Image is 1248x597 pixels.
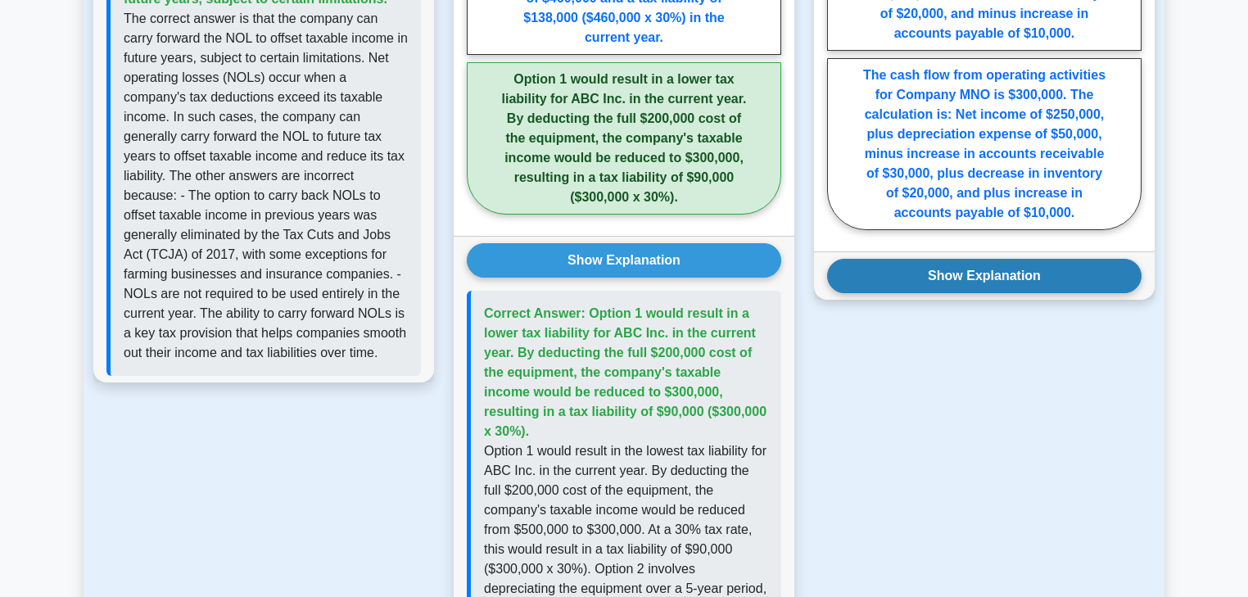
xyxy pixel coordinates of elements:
[827,259,1142,293] button: Show Explanation
[484,306,766,438] span: Correct Answer: Option 1 would result in a lower tax liability for ABC Inc. in the current year. ...
[467,243,781,278] button: Show Explanation
[124,9,408,363] p: The correct answer is that the company can carry forward the NOL to offset taxable income in futu...
[467,62,781,215] label: Option 1 would result in a lower tax liability for ABC Inc. in the current year. By deducting the...
[827,58,1142,230] label: The cash flow from operating activities for Company MNO is $300,000. The calculation is: Net inco...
